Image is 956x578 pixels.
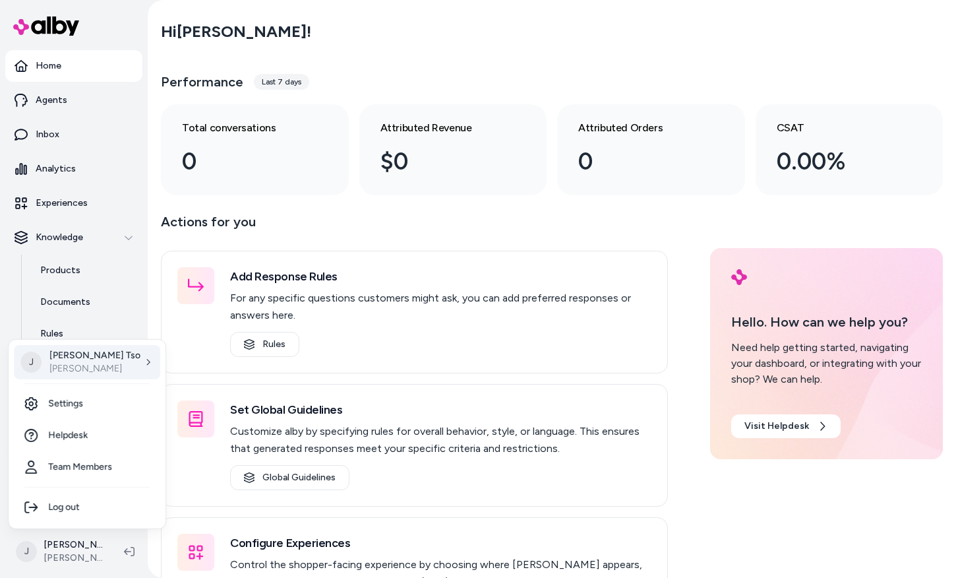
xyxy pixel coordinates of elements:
[48,429,88,442] span: Helpdesk
[49,362,140,375] p: [PERSON_NAME]
[14,451,160,483] a: Team Members
[49,349,140,362] p: [PERSON_NAME] Tso
[14,388,160,420] a: Settings
[14,492,160,523] div: Log out
[20,352,42,373] span: J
